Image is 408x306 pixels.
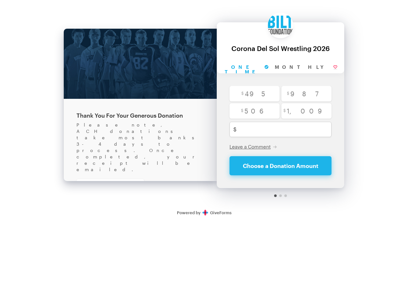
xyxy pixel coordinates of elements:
[76,112,204,119] div: Thank You For Your Generous Donation
[64,29,217,99] img: Multi-Sport.jpg
[76,179,144,191] a: Share this Fundraiser
[229,156,331,175] button: Choose a Donation Amount
[76,122,204,173] div: Please note, ACH donations take most banks 3-4 days to process. Once completed, your receipt will...
[229,143,277,150] button: Leave a Comment
[229,144,271,149] span: Leave a Comment
[177,210,231,215] a: Secure DonationsPowered byGiveForms
[223,45,338,52] div: Corona Del Sol Wrestling 2026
